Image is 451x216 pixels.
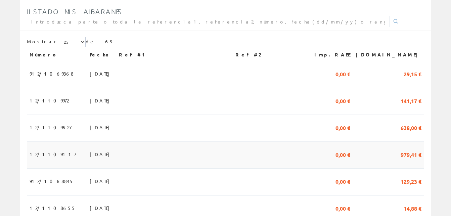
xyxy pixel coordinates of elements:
span: 12/1109627 [30,122,71,133]
span: 12/1109972 [30,95,69,106]
span: 12/1109117 [30,148,76,160]
input: Introduzca parte o toda la referencia1, referencia2, número, fecha(dd/mm/yy) o rango de fechas(dd... [27,16,390,27]
span: 912/1069368 [30,68,74,79]
span: 979,41 € [401,148,421,160]
span: [DATE] [90,122,113,133]
span: [DATE] [90,95,113,106]
span: 912/1068845 [30,175,74,187]
th: Número [27,49,87,61]
span: 141,17 € [401,95,421,106]
div: de 69 [27,37,424,49]
span: [DATE] [90,148,113,160]
th: Fecha [87,49,116,61]
th: Ref #2 [233,49,303,61]
span: 0,00 € [335,148,350,160]
label: Mostrar [27,37,86,47]
span: [DATE] [90,202,113,214]
span: 0,00 € [335,175,350,187]
span: 0,00 € [335,95,350,106]
span: 12/1108655 [30,202,76,214]
span: Listado mis albaranes [27,7,123,15]
th: [DOMAIN_NAME] [353,49,424,61]
span: 0,00 € [335,202,350,214]
span: [DATE] [90,68,113,79]
span: 0,00 € [335,122,350,133]
span: 14,88 € [404,202,421,214]
select: Mostrar [59,37,86,47]
span: [DATE] [90,175,113,187]
th: Imp.RAEE [303,49,353,61]
span: 29,15 € [404,68,421,79]
span: 638,00 € [401,122,421,133]
th: Ref #1 [116,49,233,61]
span: 129,23 € [401,175,421,187]
span: 0,00 € [335,68,350,79]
